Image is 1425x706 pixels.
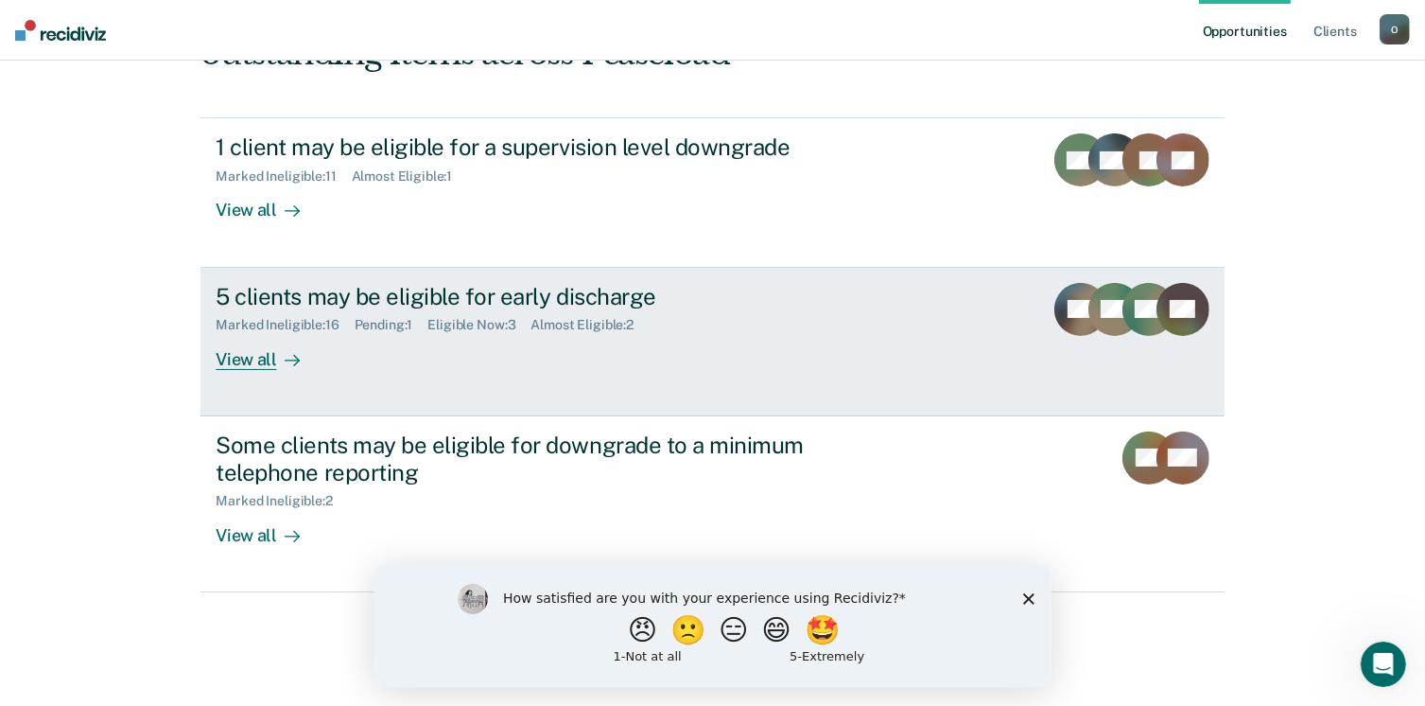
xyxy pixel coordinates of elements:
div: Almost Eligible : 2 [530,317,649,333]
div: Marked Ineligible : 16 [216,317,354,333]
div: View all [216,333,321,370]
div: 5 clients may be eligible for early discharge [216,283,879,310]
div: Marked Ineligible : 11 [216,168,351,185]
div: Some clients may be eligible for downgrade to a minimum telephone reporting [216,432,879,486]
div: Almost Eligible : 1 [352,168,468,185]
div: Marked Ineligible : 2 [216,493,347,509]
iframe: Intercom live chat [1361,642,1406,687]
div: View all [216,185,321,221]
div: 1 client may be eligible for a supervision level downgrade [216,133,879,161]
a: Some clients may be eligible for downgrade to a minimum telephone reportingMarked Ineligible:2Vie... [200,416,1224,592]
div: Pending : 1 [355,317,428,333]
a: 5 clients may be eligible for early dischargeMarked Ineligible:16Pending:1Eligible Now:3Almost El... [200,268,1224,416]
div: Eligible Now : 3 [427,317,530,333]
img: Recidiviz [15,20,106,41]
button: O [1380,14,1410,44]
iframe: Survey by Kim from Recidiviz [374,565,1051,687]
a: 1 client may be eligible for a supervision level downgradeMarked Ineligible:11Almost Eligible:1Vi... [200,117,1224,267]
div: View all [216,509,321,546]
